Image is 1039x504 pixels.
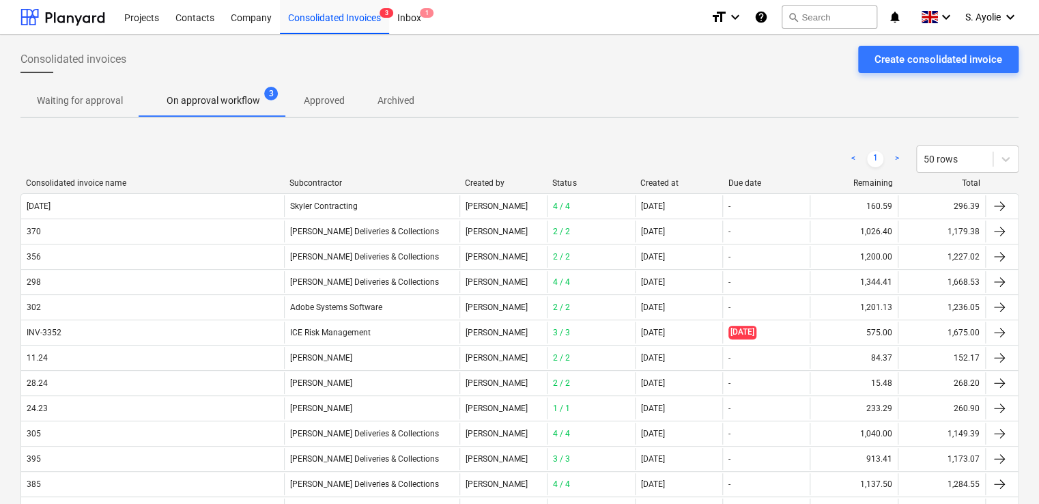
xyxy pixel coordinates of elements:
[167,94,260,108] p: On approval workflow
[553,201,570,211] span: 4 / 4
[26,178,279,188] div: Consolidated invoice name
[845,151,862,167] a: Previous page
[948,277,980,287] div: 1,668.53
[948,303,980,312] div: 1,236.05
[27,353,48,363] div: 11.24
[860,303,892,312] div: 1,201.13
[640,178,717,188] div: Created at
[380,8,393,18] span: 3
[722,372,810,394] div: -
[860,479,892,489] div: 1,137.50
[27,277,41,287] div: 298
[722,246,810,268] div: -
[722,397,810,419] div: -
[711,9,727,25] i: format_size
[27,303,41,312] div: 302
[459,397,547,419] div: [PERSON_NAME]
[27,378,48,388] div: 28.24
[948,429,980,438] div: 1,149.39
[860,252,892,262] div: 1,200.00
[553,303,570,312] span: 2 / 2
[782,5,877,29] button: Search
[866,201,892,211] div: 160.59
[459,448,547,470] div: [PERSON_NAME]
[903,178,980,188] div: Total
[459,347,547,369] div: [PERSON_NAME]
[954,353,980,363] div: 152.17
[641,303,665,312] div: [DATE]
[27,252,41,262] div: 356
[727,9,743,25] i: keyboard_arrow_down
[553,479,570,489] span: 4 / 4
[860,227,892,236] div: 1,026.40
[553,454,570,464] span: 3 / 3
[27,429,41,438] div: 305
[722,221,810,242] div: -
[948,479,980,489] div: 1,284.55
[553,328,570,337] span: 3 / 3
[641,454,665,464] div: [DATE]
[459,372,547,394] div: [PERSON_NAME]
[722,423,810,445] div: -
[459,423,547,445] div: [PERSON_NAME]
[871,353,892,363] div: 84.37
[971,438,1039,504] iframe: Chat Widget
[641,201,665,211] div: [DATE]
[866,454,892,464] div: 913.41
[284,271,459,293] div: [PERSON_NAME] Deliveries & Collections
[641,252,665,262] div: [DATE]
[641,404,665,413] div: [DATE]
[860,429,892,438] div: 1,040.00
[27,479,41,489] div: 385
[641,429,665,438] div: [DATE]
[459,473,547,495] div: [PERSON_NAME]
[965,12,1001,23] span: S. Ayolie
[722,347,810,369] div: -
[722,448,810,470] div: -
[948,252,980,262] div: 1,227.02
[871,378,892,388] div: 15.48
[553,404,570,413] span: 1 / 1
[948,328,980,337] div: 1,675.00
[728,178,805,188] div: Due date
[866,328,892,337] div: 575.00
[264,87,278,100] span: 3
[37,94,123,108] p: Waiting for approval
[20,51,126,68] span: Consolidated invoices
[284,473,459,495] div: [PERSON_NAME] Deliveries & Collections
[459,296,547,318] div: [PERSON_NAME]
[889,151,905,167] a: Next page
[553,378,570,388] span: 2 / 2
[722,271,810,293] div: -
[553,353,570,363] span: 2 / 2
[284,322,459,344] div: ICE Risk Management
[459,322,547,344] div: [PERSON_NAME]
[641,277,665,287] div: [DATE]
[553,277,570,287] span: 4 / 4
[874,51,1002,68] div: Create consolidated invoice
[816,178,893,188] div: Remaining
[27,328,61,337] div: INV-3352
[728,326,756,339] span: [DATE]
[553,429,570,438] span: 4 / 4
[284,372,459,394] div: [PERSON_NAME]
[284,195,459,217] div: Skyler Contracting
[27,227,41,236] div: 370
[459,221,547,242] div: [PERSON_NAME]
[1002,9,1019,25] i: keyboard_arrow_down
[788,12,799,23] span: search
[938,9,954,25] i: keyboard_arrow_down
[304,94,345,108] p: Approved
[641,227,665,236] div: [DATE]
[27,454,41,464] div: 395
[284,397,459,419] div: [PERSON_NAME]
[722,473,810,495] div: -
[954,404,980,413] div: 260.90
[378,94,414,108] p: Archived
[858,46,1019,73] button: Create consolidated invoice
[641,378,665,388] div: [DATE]
[284,246,459,268] div: [PERSON_NAME] Deliveries & Collections
[553,227,570,236] span: 2 / 2
[284,296,459,318] div: Adobe Systems Software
